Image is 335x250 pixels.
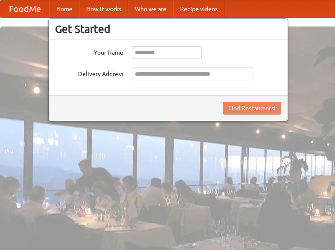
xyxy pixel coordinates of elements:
[0,0,50,18] a: FoodMe
[55,46,123,57] label: Your Name
[173,0,224,18] a: Recipe videos
[55,23,281,35] h3: Get Started
[55,68,123,78] label: Delivery Address
[128,0,173,18] a: Who we are
[79,0,128,18] a: How it works
[50,0,79,18] a: Home
[223,102,281,115] button: Find Restaurants!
